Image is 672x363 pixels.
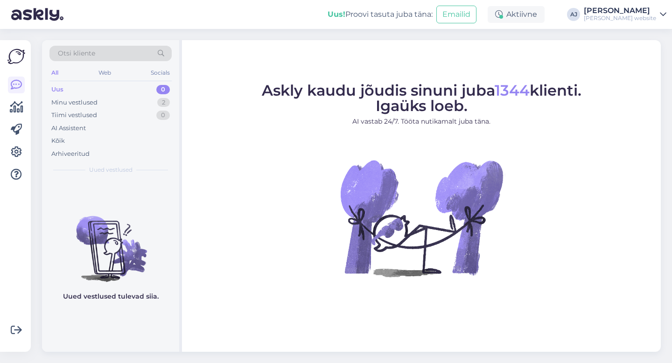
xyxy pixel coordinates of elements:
div: Proovi tasuta juba täna: [328,9,433,20]
img: Askly Logo [7,48,25,65]
div: 0 [156,85,170,94]
span: 1344 [495,81,530,99]
span: Uued vestlused [89,166,133,174]
p: Uued vestlused tulevad siia. [63,292,159,301]
img: No chats [42,199,179,283]
div: Web [97,67,113,79]
div: 2 [157,98,170,107]
span: Askly kaudu jõudis sinuni juba klienti. Igaüks loeb. [262,81,581,115]
div: [PERSON_NAME] website [584,14,656,22]
div: Uus [51,85,63,94]
div: 0 [156,111,170,120]
p: AI vastab 24/7. Tööta nutikamalt juba täna. [262,117,581,126]
div: AJ [567,8,580,21]
button: Emailid [436,6,476,23]
div: Socials [149,67,172,79]
div: Tiimi vestlused [51,111,97,120]
div: AI Assistent [51,124,86,133]
div: Arhiveeritud [51,149,90,159]
span: Otsi kliente [58,49,95,58]
div: Aktiivne [488,6,545,23]
div: Minu vestlused [51,98,98,107]
img: No Chat active [337,134,505,302]
b: Uus! [328,10,345,19]
div: [PERSON_NAME] [584,7,656,14]
div: Kõik [51,136,65,146]
div: All [49,67,60,79]
a: [PERSON_NAME][PERSON_NAME] website [584,7,666,22]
